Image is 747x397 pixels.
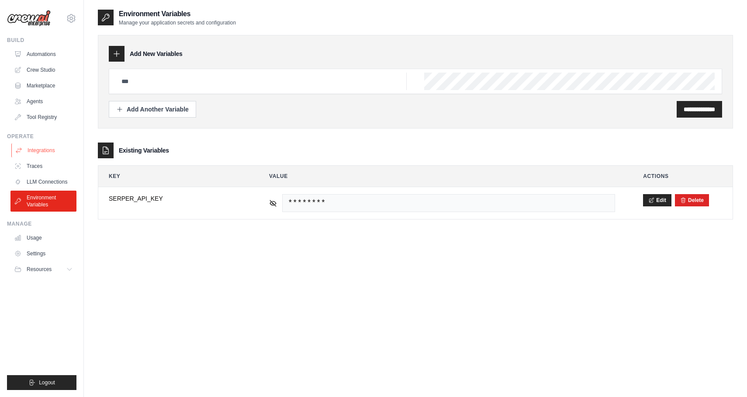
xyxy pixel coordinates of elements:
p: Manage your application secrets and configuration [119,19,236,26]
th: Key [98,166,252,187]
h2: Environment Variables [119,9,236,19]
button: Logout [7,375,76,390]
a: Tool Registry [10,110,76,124]
div: Operate [7,133,76,140]
span: SERPER_API_KEY [109,194,241,203]
a: Usage [10,231,76,245]
h3: Add New Variables [130,49,183,58]
button: Edit [643,194,671,206]
a: Automations [10,47,76,61]
a: Crew Studio [10,63,76,77]
div: Build [7,37,76,44]
button: Add Another Variable [109,101,196,118]
button: Delete [680,197,704,204]
div: Add Another Variable [116,105,189,114]
a: Agents [10,94,76,108]
a: Settings [10,247,76,261]
a: Traces [10,159,76,173]
a: LLM Connections [10,175,76,189]
span: Resources [27,266,52,273]
a: Environment Variables [10,191,76,212]
h3: Existing Variables [119,146,169,155]
div: Manage [7,220,76,227]
th: Value [259,166,626,187]
img: Logo [7,10,51,27]
a: Marketplace [10,79,76,93]
a: Integrations [11,143,77,157]
button: Resources [10,262,76,276]
th: Actions [633,166,733,187]
span: Logout [39,379,55,386]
